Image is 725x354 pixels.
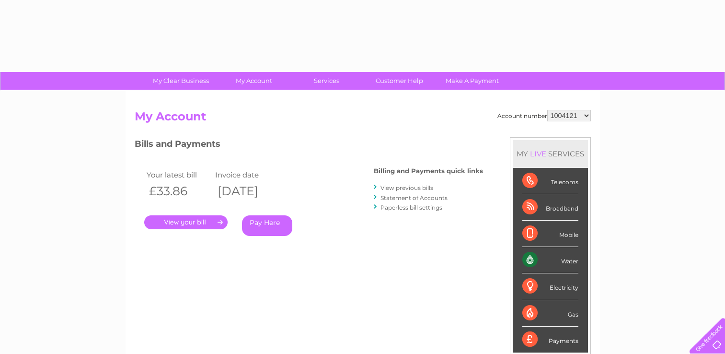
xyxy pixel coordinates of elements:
[380,204,442,211] a: Paperless bill settings
[522,168,578,194] div: Telecoms
[135,110,591,128] h2: My Account
[135,137,483,154] h3: Bills and Payments
[522,221,578,247] div: Mobile
[213,181,282,201] th: [DATE]
[213,168,282,181] td: Invoice date
[497,110,591,121] div: Account number
[144,215,228,229] a: .
[522,300,578,327] div: Gas
[522,327,578,353] div: Payments
[287,72,366,90] a: Services
[214,72,293,90] a: My Account
[144,168,213,181] td: Your latest bill
[522,273,578,300] div: Electricity
[433,72,512,90] a: Make A Payment
[242,215,292,236] a: Pay Here
[522,247,578,273] div: Water
[360,72,439,90] a: Customer Help
[374,167,483,175] h4: Billing and Payments quick links
[522,194,578,221] div: Broadband
[380,184,433,191] a: View previous bills
[528,149,548,158] div: LIVE
[513,140,588,167] div: MY SERVICES
[141,72,220,90] a: My Clear Business
[144,181,213,201] th: £33.86
[380,194,448,201] a: Statement of Accounts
